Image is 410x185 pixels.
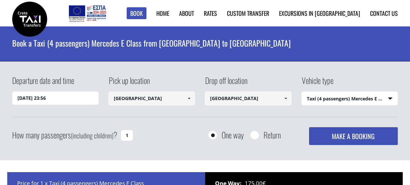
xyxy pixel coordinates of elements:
span: Taxi (4 passengers) Mercedes E Class [302,92,397,106]
a: Home [156,9,169,18]
a: Custom Transfer [227,9,269,18]
a: Book [127,7,146,19]
a: Excursions in [GEOGRAPHIC_DATA] [279,9,360,18]
a: Contact us [370,9,398,18]
img: Crete Taxi Transfers | Book a Taxi transfer from Chania city to Heraklion city | Crete Taxi Trans... [12,2,47,37]
label: Vehicle type [301,75,333,92]
label: Pick up location [109,75,150,92]
input: Select drop-off location [205,92,291,105]
a: Show All Items [280,92,291,105]
a: Show All Items [184,92,195,105]
label: Drop off location [205,75,247,92]
a: About [179,9,194,18]
label: Return [264,131,281,139]
a: Rates [204,9,217,18]
label: One way [222,131,244,139]
label: How many passengers ? [12,127,117,143]
input: Select pickup location [109,92,195,105]
label: Departure date and time [12,75,74,92]
h1: Book a Taxi (4 passengers) Mercedes E Class from [GEOGRAPHIC_DATA] to [GEOGRAPHIC_DATA] [12,26,397,59]
small: (including children) [71,130,113,140]
button: MAKE A BOOKING [309,127,398,145]
img: e-bannersEUERDF180X90.jpg [68,3,107,23]
a: Crete Taxi Transfers | Book a Taxi transfer from Chania city to Heraklion city | Crete Taxi Trans... [12,15,47,22]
